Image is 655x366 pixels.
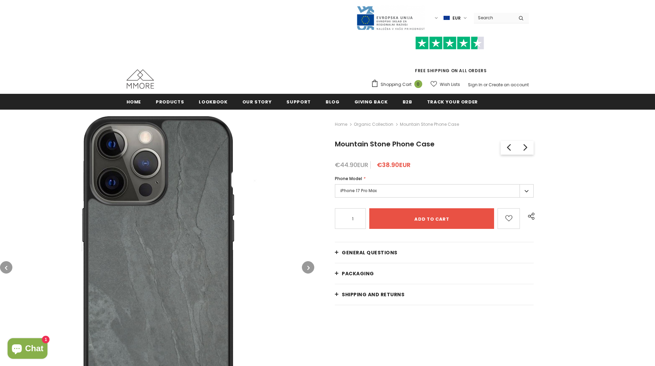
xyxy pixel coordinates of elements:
a: Home [335,120,347,129]
a: Shopping Cart 0 [371,79,426,90]
a: Our Story [242,94,272,109]
inbox-online-store-chat: Shopify online store chat [6,338,50,361]
a: B2B [403,94,412,109]
a: Home [127,94,141,109]
span: €44.90EUR [335,160,368,169]
span: Blog [326,99,340,105]
a: Wish Lists [430,78,460,90]
label: iPhone 17 Pro Max [335,184,534,198]
img: Javni Razpis [356,5,425,31]
a: Shipping and returns [335,284,534,305]
span: 0 [414,80,422,88]
a: Products [156,94,184,109]
a: Blog [326,94,340,109]
a: Organic Collection [354,121,393,127]
a: support [286,94,311,109]
img: MMORE Cases [127,69,154,89]
span: Mountain Stone Phone Case [335,139,435,149]
a: Giving back [354,94,388,109]
span: Mountain Stone Phone Case [400,120,459,129]
a: Sign In [468,82,482,88]
input: Search Site [474,13,513,23]
input: Add to cart [369,208,494,229]
span: Phone Model [335,176,362,181]
span: General Questions [342,249,397,256]
span: Home [127,99,141,105]
a: Create an account [489,82,529,88]
span: Our Story [242,99,272,105]
span: Products [156,99,184,105]
a: Javni Razpis [356,15,425,21]
span: B2B [403,99,412,105]
span: support [286,99,311,105]
span: Lookbook [199,99,227,105]
span: Shipping and returns [342,291,404,298]
span: PACKAGING [342,270,374,277]
a: Track your order [427,94,478,109]
a: Lookbook [199,94,227,109]
span: Track your order [427,99,478,105]
span: Giving back [354,99,388,105]
span: FREE SHIPPING ON ALL ORDERS [371,40,529,74]
iframe: Customer reviews powered by Trustpilot [371,49,529,67]
a: PACKAGING [335,263,534,284]
a: General Questions [335,242,534,263]
img: Trust Pilot Stars [415,36,484,50]
span: €38.90EUR [377,160,411,169]
span: Wish Lists [440,81,460,88]
span: Shopping Cart [381,81,412,88]
span: or [483,82,488,88]
span: EUR [452,15,461,22]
